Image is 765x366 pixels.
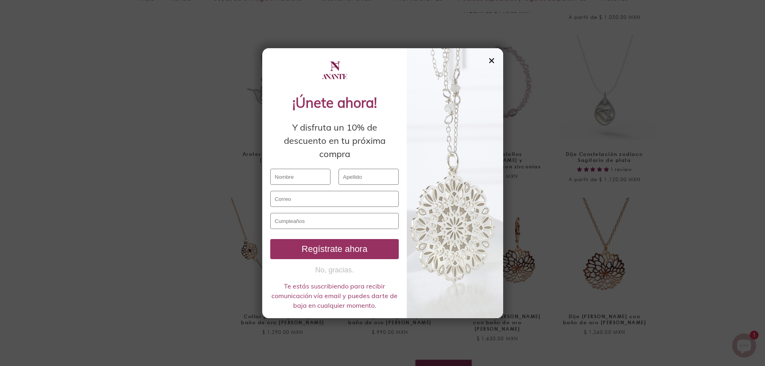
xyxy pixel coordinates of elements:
input: Apellido [339,169,399,185]
button: Regístrate ahora [270,239,399,259]
div: ✕ [488,56,495,65]
div: Te estás suscribiendo para recibir comunicación vía email y puedes darte de baja en cualquier mom... [270,281,399,310]
div: ¡Únete ahora! [270,92,399,113]
input: Cumpleaños [270,213,399,229]
div: Regístrate ahora [273,244,396,254]
div: Y disfruta un 10% de descuento en tu próxima compra [270,121,399,161]
input: Correo [270,191,399,207]
img: logo [320,56,349,84]
button: No, gracias. [270,265,399,275]
input: Nombre [270,169,330,185]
